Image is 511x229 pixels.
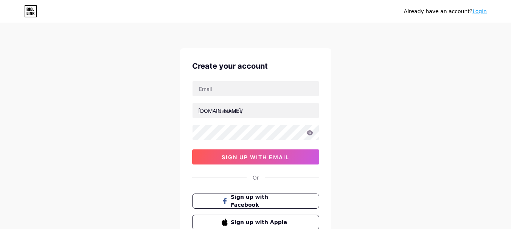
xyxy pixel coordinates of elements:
[231,193,289,209] span: Sign up with Facebook
[192,149,319,164] button: sign up with email
[193,81,319,96] input: Email
[231,218,289,226] span: Sign up with Apple
[472,8,487,14] a: Login
[192,60,319,72] div: Create your account
[253,174,259,181] div: Or
[192,194,319,209] button: Sign up with Facebook
[198,107,243,115] div: [DOMAIN_NAME]/
[404,8,487,15] div: Already have an account?
[193,103,319,118] input: username
[222,154,289,160] span: sign up with email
